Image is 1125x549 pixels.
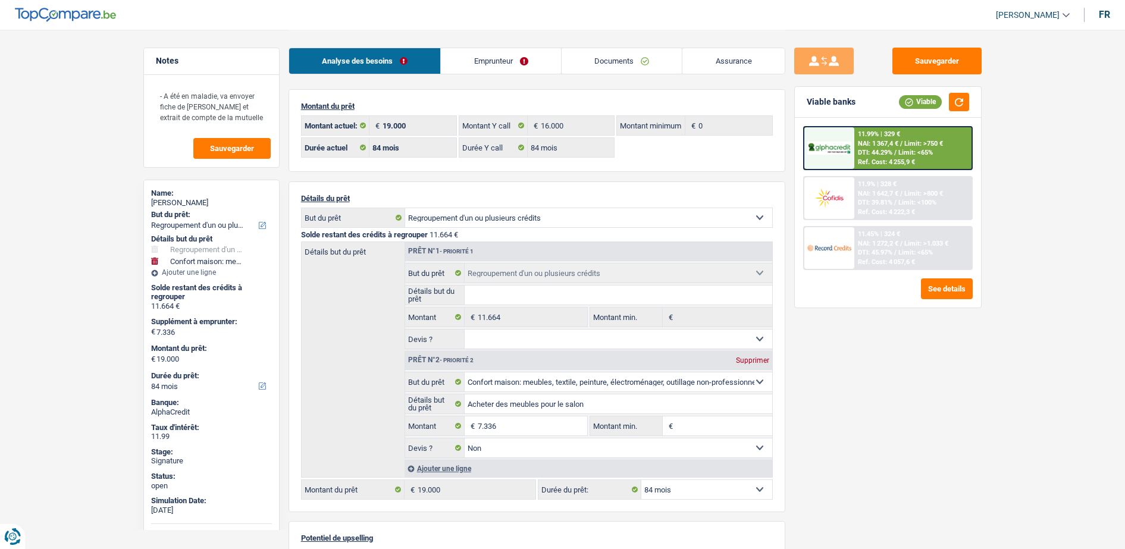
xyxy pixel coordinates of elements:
[151,198,272,208] div: [PERSON_NAME]
[858,130,900,138] div: 11.99% | 329 €
[405,263,465,283] label: But du prêt
[289,48,441,74] a: Analyse des besoins
[440,248,474,255] span: - Priorité 1
[663,416,676,435] span: €
[898,149,933,156] span: Limit: <65%
[301,230,428,239] span: Solde restant des crédits à regrouper
[590,308,663,327] label: Montant min.
[807,97,855,107] div: Viable banks
[210,145,254,152] span: Sauvegarder
[440,357,474,363] span: - Priorité 2
[151,456,272,466] div: Signature
[405,394,465,413] label: Détails but du prêt
[151,496,272,506] div: Simulation Date:
[892,48,982,74] button: Sauvegarder
[904,190,943,197] span: Limit: >800 €
[151,189,272,198] div: Name:
[405,460,772,477] div: Ajouter une ligne
[1099,9,1110,20] div: fr
[405,286,465,305] label: Détails but du prêt
[151,407,272,417] div: AlphaCredit
[151,432,272,441] div: 11.99
[151,398,272,407] div: Banque:
[405,416,465,435] label: Montant
[151,472,272,481] div: Status:
[151,344,270,353] label: Montant du prêt:
[807,142,851,155] img: AlphaCredit
[900,140,902,148] span: /
[151,371,270,381] label: Durée du prêt:
[302,242,405,256] label: Détails but du prêt
[151,234,272,244] div: Détails but du prêt
[807,237,851,259] img: Record Credits
[302,116,370,135] label: Montant actuel:
[858,158,915,166] div: Ref. Cost: 4 255,9 €
[405,330,465,349] label: Devis ?
[465,416,478,435] span: €
[894,199,897,206] span: /
[538,480,641,499] label: Durée du prêt:
[405,372,465,391] label: But du prêt
[898,249,933,256] span: Limit: <65%
[663,308,676,327] span: €
[900,190,902,197] span: /
[302,480,405,499] label: Montant du prêt
[369,116,383,135] span: €
[459,138,528,157] label: Durée Y call
[151,268,272,277] div: Ajouter une ligne
[900,240,902,247] span: /
[858,240,898,247] span: NAI: 1 272,2 €
[904,140,943,148] span: Limit: >750 €
[441,48,561,74] a: Emprunteur
[858,208,915,216] div: Ref. Cost: 4 222,3 €
[733,357,772,364] div: Supprimer
[904,240,948,247] span: Limit: >1.033 €
[528,116,541,135] span: €
[301,534,773,542] p: Potentiel de upselling
[151,355,155,364] span: €
[151,283,272,302] div: Solde restant des crédits à regrouper
[858,230,900,238] div: 11.45% | 324 €
[405,480,418,499] span: €
[151,210,270,219] label: But du prêt:
[405,438,465,457] label: Devis ?
[151,506,272,515] div: [DATE]
[858,140,898,148] span: NAI: 1 367,4 €
[151,317,270,327] label: Supplément à emprunter:
[921,278,973,299] button: See details
[858,180,897,188] div: 11.9% | 328 €
[898,199,936,206] span: Limit: <100%
[858,149,892,156] span: DTI: 44.29%
[562,48,682,74] a: Documents
[682,48,785,74] a: Assurance
[193,138,271,159] button: Sauvegarder
[996,10,1060,20] span: [PERSON_NAME]
[858,249,892,256] span: DTI: 45.97%
[151,327,155,337] span: €
[151,423,272,432] div: Taux d'intérêt:
[15,8,116,22] img: TopCompare Logo
[858,190,898,197] span: NAI: 1 642,7 €
[899,95,942,108] div: Viable
[986,5,1070,25] a: [PERSON_NAME]
[590,416,663,435] label: Montant min.
[894,149,897,156] span: /
[302,138,370,157] label: Durée actuel
[685,116,698,135] span: €
[405,247,477,255] div: Prêt n°1
[858,258,915,266] div: Ref. Cost: 4 057,6 €
[465,308,478,327] span: €
[405,308,465,327] label: Montant
[617,116,685,135] label: Montant minimum
[459,116,528,135] label: Montant Y call
[151,529,272,539] div: AlphaCredit:
[858,199,892,206] span: DTI: 39.81%
[894,249,897,256] span: /
[151,302,272,311] div: 11.664 €
[156,56,267,66] h5: Notes
[301,102,773,111] p: Montant du prêt
[430,230,458,239] span: 11.664 €
[807,187,851,209] img: Cofidis
[405,356,477,364] div: Prêt n°2
[301,194,773,203] p: Détails du prêt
